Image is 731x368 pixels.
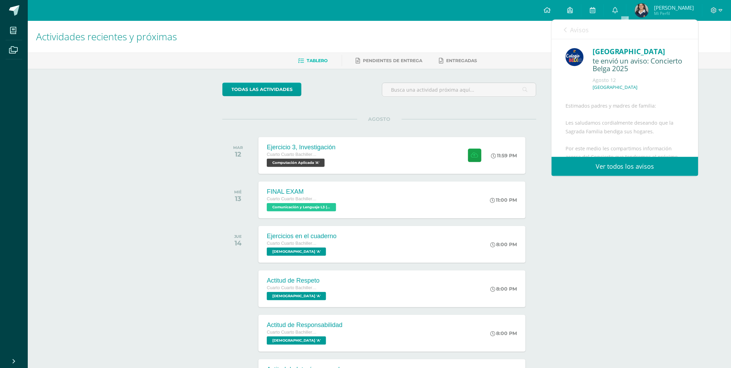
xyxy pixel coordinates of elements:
[267,330,319,335] span: Cuarto Cuarto Bachillerato en Ciencias y Letras con Orientación en Computación
[593,77,685,84] div: Agosto 12
[654,4,694,11] span: [PERSON_NAME]
[491,330,517,336] div: 8:00 PM
[298,55,328,66] a: Tablero
[267,292,326,300] span: Evangelización 'A'
[267,188,338,195] div: FINAL EXAM
[267,196,319,201] span: Cuarto Cuarto Bachillerato en Ciencias y Letras con Orientación en Computación
[233,145,243,150] div: MAR
[267,144,335,151] div: Ejercicio 3, Investigación
[552,157,698,176] a: Ver todos los avisos
[36,30,177,43] span: Actividades recientes y próximas
[267,285,319,290] span: Cuarto Cuarto Bachillerato en Ciencias y Letras con Orientación en Computación
[593,57,685,73] div: te envió un aviso: Concierto Belga 2025
[356,55,423,66] a: Pendientes de entrega
[491,152,517,159] div: 11:59 PM
[267,152,319,157] span: Cuarto Cuarto Bachillerato en Ciencias y Letras con Orientación en Computación
[491,286,517,292] div: 8:00 PM
[357,116,402,122] span: AGOSTO
[490,197,517,203] div: 11:00 PM
[233,150,243,158] div: 12
[566,102,685,302] div: Estimados padres y madres de familia: Les saludamos cordialmente deseando que la Sagrada Familia ...
[234,190,242,194] div: MIÉ
[307,58,328,63] span: Tablero
[654,10,694,16] span: Mi Perfil
[267,159,325,167] span: Computación Aplicada 'A'
[593,84,638,90] p: [GEOGRAPHIC_DATA]
[439,55,477,66] a: Entregadas
[267,241,319,246] span: Cuarto Cuarto Bachillerato en Ciencias y Letras con Orientación en Computación
[222,83,301,96] a: todas las Actividades
[267,233,337,240] div: Ejercicios en el cuaderno
[267,203,336,211] span: Comunicación y Lenguaje L3 (Inglés Técnico) 4 'A'
[234,194,242,203] div: 13
[566,48,584,66] img: 919ad801bb7643f6f997765cf4083301.png
[593,46,685,57] div: [GEOGRAPHIC_DATA]
[267,321,342,329] div: Actitud de Responsabilidad
[635,3,649,17] img: 4cdb02751314fa0dd71f70447004a266.png
[234,239,242,247] div: 14
[570,26,589,34] span: Avisos
[267,248,326,256] span: Evangelización 'A'
[382,83,536,97] input: Busca una actividad próxima aquí...
[234,234,242,239] div: JUE
[363,58,423,63] span: Pendientes de entrega
[267,277,328,284] div: Actitud de Respeto
[447,58,477,63] span: Entregadas
[267,336,326,345] span: Evangelización 'A'
[491,241,517,248] div: 8:00 PM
